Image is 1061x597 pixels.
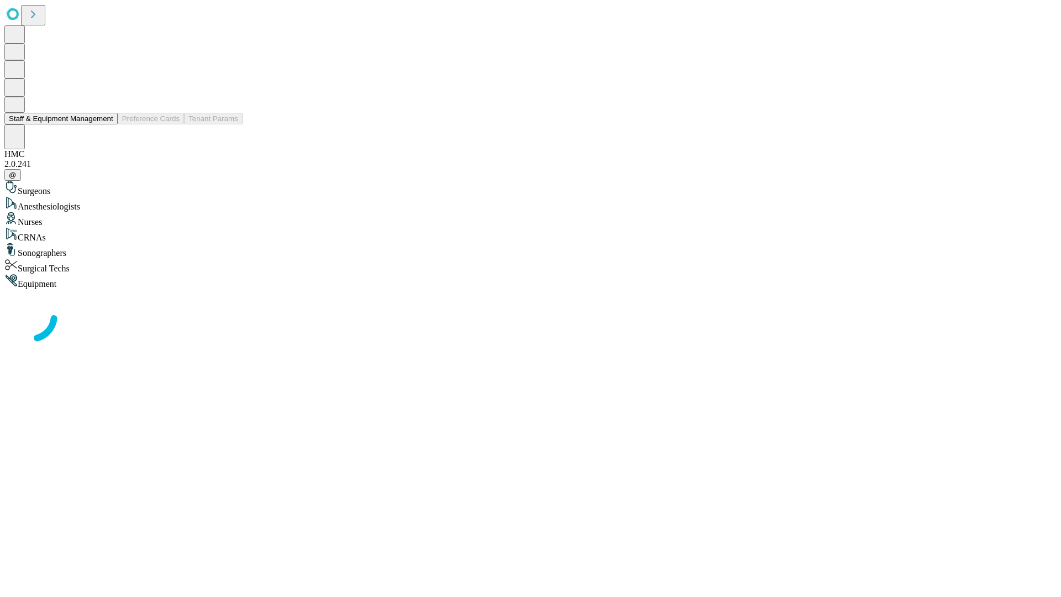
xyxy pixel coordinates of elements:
[4,243,1057,258] div: Sonographers
[9,171,17,179] span: @
[4,227,1057,243] div: CRNAs
[4,149,1057,159] div: HMC
[4,258,1057,274] div: Surgical Techs
[4,212,1057,227] div: Nurses
[184,113,243,124] button: Tenant Params
[4,274,1057,289] div: Equipment
[4,181,1057,196] div: Surgeons
[4,169,21,181] button: @
[118,113,184,124] button: Preference Cards
[4,196,1057,212] div: Anesthesiologists
[4,159,1057,169] div: 2.0.241
[4,113,118,124] button: Staff & Equipment Management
